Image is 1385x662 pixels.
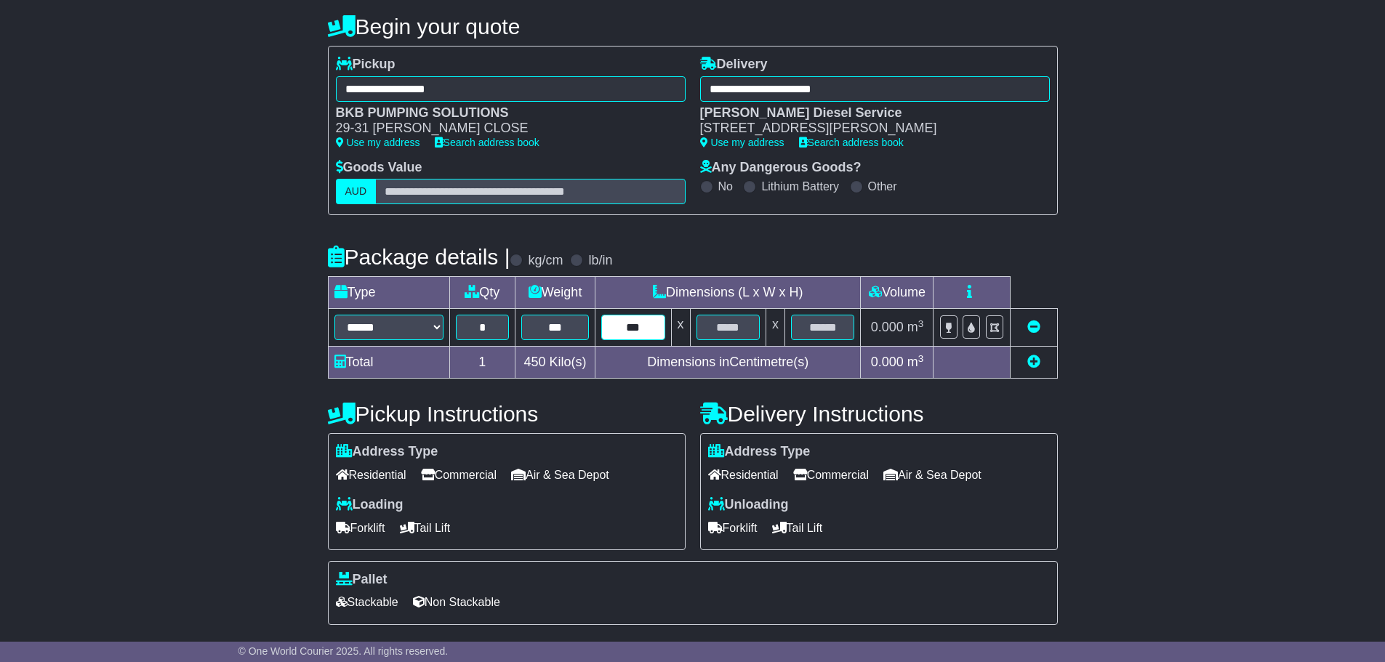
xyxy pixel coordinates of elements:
span: Stackable [336,591,398,613]
td: x [766,309,784,347]
label: AUD [336,179,377,204]
span: Commercial [421,464,497,486]
h4: Pickup Instructions [328,402,686,426]
span: m [907,355,924,369]
a: Search address book [799,137,904,148]
h4: Begin your quote [328,15,1058,39]
span: m [907,320,924,334]
span: Commercial [793,464,869,486]
span: Forklift [336,517,385,539]
span: Forklift [708,517,758,539]
span: Air & Sea Depot [883,464,981,486]
label: Address Type [336,444,438,460]
div: 29-31 [PERSON_NAME] CLOSE [336,121,671,137]
div: [STREET_ADDRESS][PERSON_NAME] [700,121,1035,137]
a: Search address book [435,137,539,148]
span: Air & Sea Depot [511,464,609,486]
span: Residential [336,464,406,486]
a: Use my address [336,137,420,148]
a: Add new item [1027,355,1040,369]
label: No [718,179,733,193]
div: [PERSON_NAME] Diesel Service [700,105,1035,121]
td: Dimensions (L x W x H) [595,277,861,309]
td: Dimensions in Centimetre(s) [595,347,861,379]
label: lb/in [588,253,612,269]
span: Non Stackable [413,591,500,613]
td: Kilo(s) [515,347,595,379]
h4: Package details | [328,245,510,269]
label: Lithium Battery [761,179,839,193]
sup: 3 [918,318,924,329]
label: Other [868,179,897,193]
td: Total [328,347,449,379]
td: Qty [449,277,515,309]
label: Any Dangerous Goods? [700,160,862,176]
td: Type [328,277,449,309]
span: Tail Lift [400,517,451,539]
h4: Delivery Instructions [700,402,1058,426]
span: Residential [708,464,779,486]
label: Unloading [708,497,789,513]
label: Delivery [700,57,768,73]
label: kg/cm [528,253,563,269]
span: 0.000 [871,355,904,369]
td: Volume [861,277,934,309]
a: Remove this item [1027,320,1040,334]
span: Tail Lift [772,517,823,539]
label: Pickup [336,57,396,73]
td: x [671,309,690,347]
span: © One World Courier 2025. All rights reserved. [238,645,449,657]
label: Address Type [708,444,811,460]
div: BKB PUMPING SOLUTIONS [336,105,671,121]
td: 1 [449,347,515,379]
td: Weight [515,277,595,309]
label: Pallet [336,572,388,588]
label: Loading [336,497,404,513]
sup: 3 [918,353,924,364]
span: 450 [524,355,546,369]
span: 0.000 [871,320,904,334]
a: Use my address [700,137,784,148]
label: Goods Value [336,160,422,176]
